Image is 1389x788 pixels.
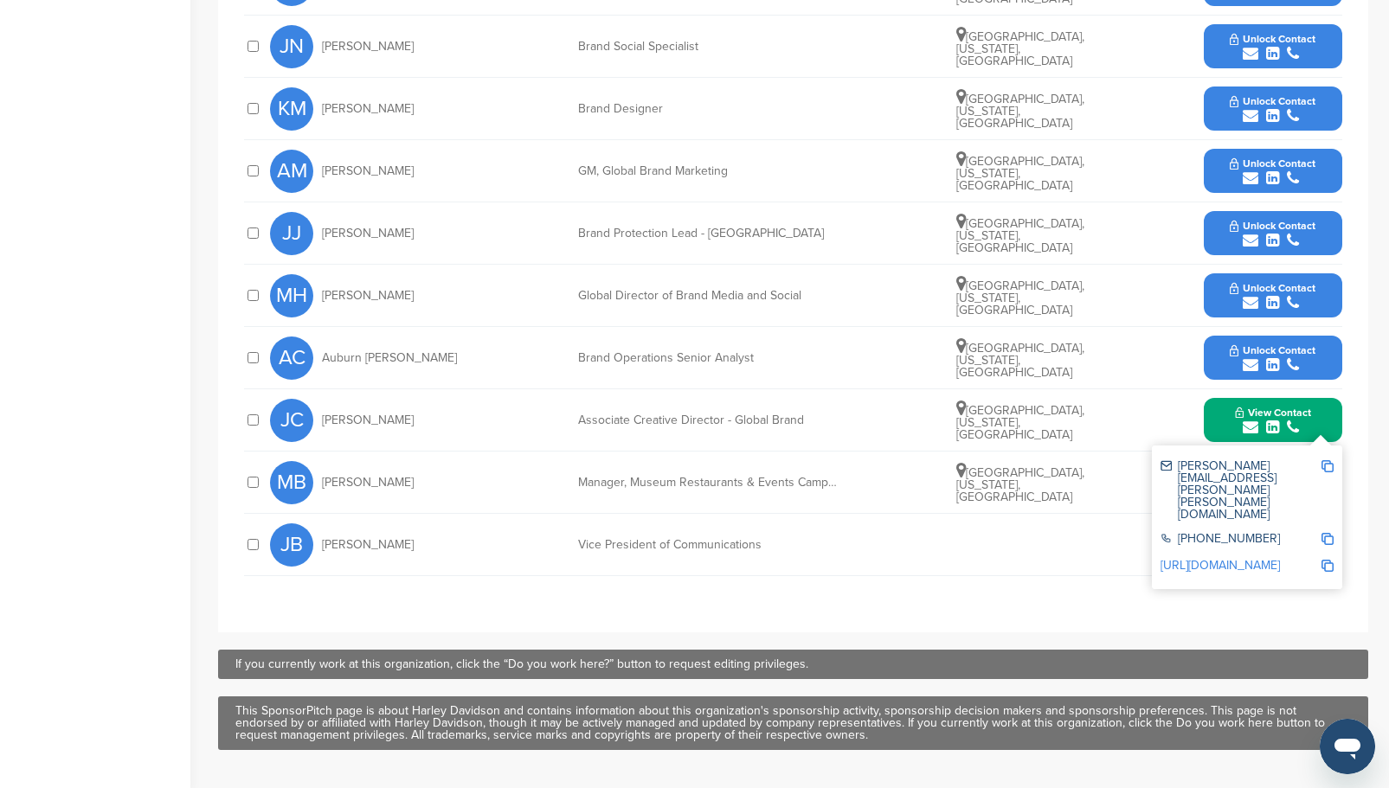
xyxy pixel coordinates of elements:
[1235,407,1311,419] span: View Contact
[235,658,1351,670] div: If you currently work at this organization, click the “Do you work here?” button to request editi...
[1230,344,1315,356] span: Unlock Contact
[322,41,414,53] span: [PERSON_NAME]
[956,29,1084,68] span: [GEOGRAPHIC_DATA], [US_STATE], [GEOGRAPHIC_DATA]
[1161,558,1280,573] a: [URL][DOMAIN_NAME]
[322,165,414,177] span: [PERSON_NAME]
[578,165,838,177] div: GM, Global Brand Marketing
[578,290,838,302] div: Global Director of Brand Media and Social
[1230,95,1315,107] span: Unlock Contact
[578,414,838,426] div: Associate Creative Director - Global Brand
[1230,282,1315,294] span: Unlock Contact
[1161,533,1321,548] div: [PHONE_NUMBER]
[1321,560,1334,572] img: Copy
[235,705,1351,741] div: This SponsorPitch page is about Harley Davidson and contains information about this organization'...
[1230,220,1315,232] span: Unlock Contact
[1209,83,1336,135] button: Unlock Contact
[956,465,1084,504] span: [GEOGRAPHIC_DATA], [US_STATE], [GEOGRAPHIC_DATA]
[322,227,414,240] span: [PERSON_NAME]
[956,154,1084,193] span: [GEOGRAPHIC_DATA], [US_STATE], [GEOGRAPHIC_DATA]
[1230,33,1315,45] span: Unlock Contact
[956,341,1084,380] span: [GEOGRAPHIC_DATA], [US_STATE], [GEOGRAPHIC_DATA]
[1214,394,1332,446] button: View Contact
[322,103,414,115] span: [PERSON_NAME]
[322,290,414,302] span: [PERSON_NAME]
[1161,460,1321,521] div: [PERSON_NAME][EMAIL_ADDRESS][PERSON_NAME][PERSON_NAME][DOMAIN_NAME]
[270,25,313,68] span: JN
[322,352,457,364] span: Auburn [PERSON_NAME]
[270,336,313,380] span: AC
[1209,208,1336,259] button: Unlock Contact
[956,279,1084,317] span: [GEOGRAPHIC_DATA], [US_STATE], [GEOGRAPHIC_DATA]
[956,92,1084,131] span: [GEOGRAPHIC_DATA], [US_STATE], [GEOGRAPHIC_DATA]
[578,103,838,115] div: Brand Designer
[956,216,1084,255] span: [GEOGRAPHIC_DATA], [US_STATE], [GEOGRAPHIC_DATA]
[1321,460,1334,472] img: Copy
[956,403,1084,442] span: [GEOGRAPHIC_DATA], [US_STATE], [GEOGRAPHIC_DATA]
[1230,157,1315,170] span: Unlock Contact
[322,539,414,551] span: [PERSON_NAME]
[1321,533,1334,545] img: Copy
[322,414,414,426] span: [PERSON_NAME]
[270,523,313,567] span: JB
[1320,719,1375,774] iframe: Button to launch messaging window
[270,212,313,255] span: JJ
[270,399,313,442] span: JC
[578,352,838,364] div: Brand Operations Senior Analyst
[270,150,313,193] span: AM
[578,539,838,551] div: Vice President of Communications
[1209,21,1336,73] button: Unlock Contact
[578,227,838,240] div: Brand Protection Lead - [GEOGRAPHIC_DATA]
[322,477,414,489] span: [PERSON_NAME]
[270,87,313,131] span: KM
[270,274,313,317] span: MH
[1209,145,1336,197] button: Unlock Contact
[270,461,313,504] span: MB
[1209,270,1336,322] button: Unlock Contact
[578,41,838,53] div: Brand Social Specialist
[1209,332,1336,384] button: Unlock Contact
[578,477,838,489] div: Manager, Museum Restaurants & Events Campus Experience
